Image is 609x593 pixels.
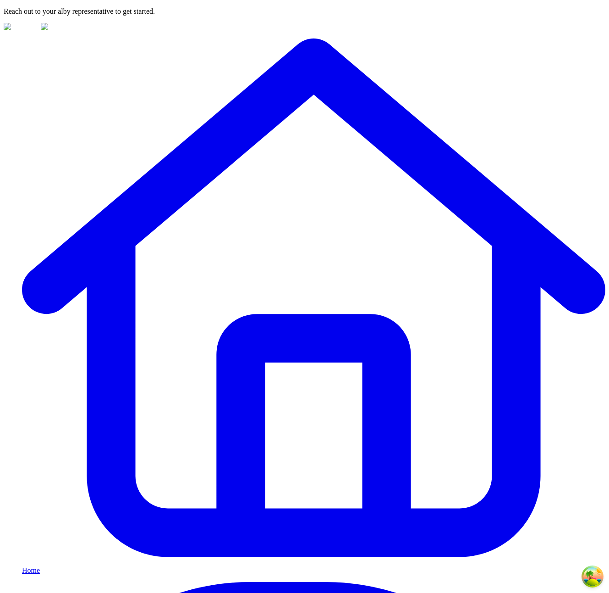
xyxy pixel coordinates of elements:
p: Home [22,566,605,575]
img: alby Logo [41,23,78,31]
a: Home [22,551,605,575]
img: alby Logo [4,23,41,31]
button: Open Tanstack query devtools [583,567,602,586]
p: Reach out to your alby representative to get started. [4,7,605,16]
